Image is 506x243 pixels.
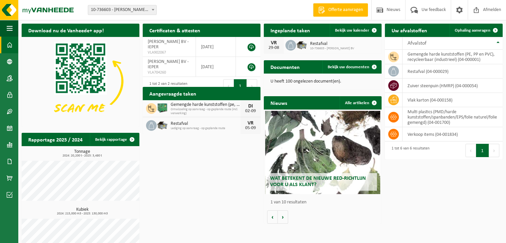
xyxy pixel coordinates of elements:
[403,107,503,127] td: multi plastics (PMD/harde kunststoffen/spanbanden/EPS/folie naturel/folie gemengd) (04-001700)
[22,37,139,125] img: Download de VHEPlus App
[234,79,247,93] button: 1
[244,121,257,126] div: VR
[264,24,317,37] h2: Ingeplande taken
[148,39,189,50] span: [PERSON_NAME] BV - IEPER
[267,210,278,224] button: Vorige
[270,79,375,84] p: U heeft 100 ongelezen document(en).
[171,121,241,126] span: Restafval
[310,41,354,47] span: Restafval
[88,5,156,15] span: 10-736603 - LEROY BV - IEPER
[328,65,369,69] span: Bekijk uw documenten
[223,79,234,93] button: Previous
[265,111,381,194] a: Wat betekent de nieuwe RED-richtlijn voor u als klant?
[270,200,378,205] p: 1 van 10 resultaten
[278,210,288,224] button: Volgende
[88,5,157,15] span: 10-736603 - LEROY BV - IEPER
[148,50,191,55] span: VLA902067
[327,7,365,13] span: Offerte aanvragen
[148,59,189,70] span: [PERSON_NAME] BV - IEPER
[296,39,307,50] img: WB-5000-GAL-GY-01
[313,3,368,17] a: Offerte aanvragen
[335,28,369,33] span: Bekijk uw kalender
[25,212,139,215] span: 2024: 215,000 m3 - 2025: 130,000 m3
[455,28,490,33] span: Ophaling aanvragen
[267,40,280,46] div: VR
[25,154,139,157] span: 2024: 20,200 t - 2025: 3,480 t
[22,133,89,146] h2: Rapportage 2025 / 2024
[171,102,241,108] span: Gemengde harde kunststoffen (pe, pp en pvc), recycleerbaar (industrieel)
[146,79,187,93] div: 1 tot 2 van 2 resultaten
[196,37,236,57] td: [DATE]
[403,93,503,107] td: vlak karton (04-000158)
[196,57,236,77] td: [DATE]
[244,109,257,114] div: 02-09
[408,41,426,46] span: Afvalstof
[244,104,257,109] div: DI
[388,143,429,158] div: 1 tot 6 van 6 resultaten
[264,96,294,109] h2: Nieuws
[171,108,241,116] span: Omwisseling op aanvraag - op geplande route (incl. verwerking)
[157,102,168,114] img: PB-HB-1400-HPE-GN-01
[385,24,434,37] h2: Uw afvalstoffen
[247,79,257,93] button: Next
[403,50,503,64] td: gemengde harde kunststoffen (PE, PP en PVC), recycleerbaar (industrieel) (04-000001)
[148,70,191,75] span: VLA704260
[25,149,139,157] h3: Tonnage
[476,144,489,157] button: 1
[90,133,139,146] a: Bekijk rapportage
[143,24,207,37] h2: Certificaten & attesten
[143,87,203,100] h2: Aangevraagde taken
[403,79,503,93] td: zuiver steenpuin (HMRP) (04-000054)
[22,24,110,37] h2: Download nu de Vanheede+ app!
[157,119,168,130] img: WB-5000-GAL-GY-01
[449,24,502,37] a: Ophaling aanvragen
[489,144,499,157] button: Next
[264,60,306,73] h2: Documenten
[270,176,366,187] span: Wat betekent de nieuwe RED-richtlijn voor u als klant?
[267,46,280,50] div: 29-08
[171,126,241,130] span: Lediging op aanvraag - op geplande route
[403,64,503,79] td: restafval (04-000029)
[403,127,503,141] td: verkoop items (04-001834)
[340,96,381,110] a: Alle artikelen
[310,47,354,51] span: 10-736603 - [PERSON_NAME] BV
[330,24,381,37] a: Bekijk uw kalender
[25,207,139,215] h3: Kubiek
[322,60,381,74] a: Bekijk uw documenten
[465,144,476,157] button: Previous
[244,126,257,130] div: 05-09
